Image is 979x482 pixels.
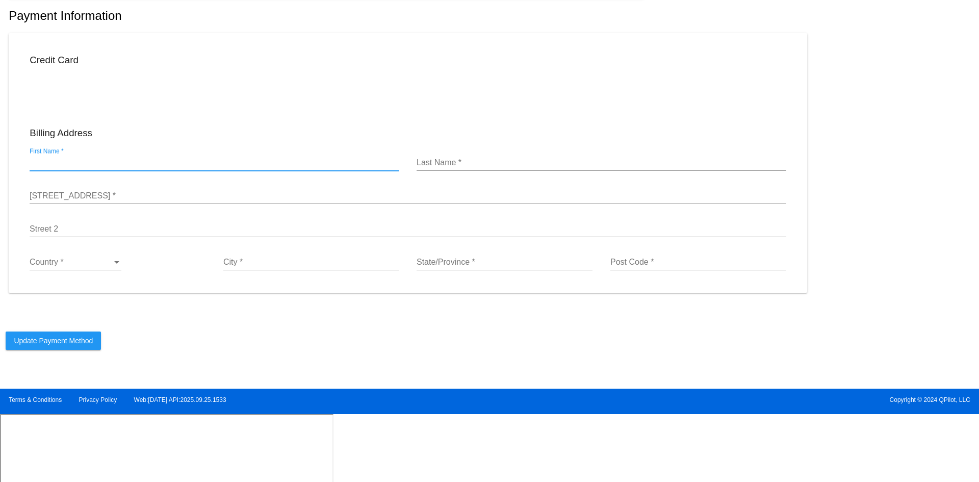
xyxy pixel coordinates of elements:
input: First Name * [30,158,399,167]
mat-select: Country * [30,258,121,267]
h2: Payment Information [9,9,970,23]
span: Update Payment Method [14,337,93,345]
a: Web:[DATE] API:2025.09.25.1533 [134,396,226,403]
input: Post Code * [610,258,786,267]
span: Copyright © 2024 QPilot, LLC [498,396,970,403]
input: City * [223,258,399,267]
input: Last Name * [417,158,786,167]
button: Update Payment Method [6,332,101,350]
input: State/Province * [417,258,592,267]
h3: Billing Address [30,128,786,139]
a: Terms & Conditions [9,396,62,403]
input: Street 2 [30,224,786,234]
span: Country * [30,258,64,266]
input: Street 1 * [30,191,786,200]
h3: Credit Card [30,55,786,66]
a: Privacy Policy [79,396,117,403]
